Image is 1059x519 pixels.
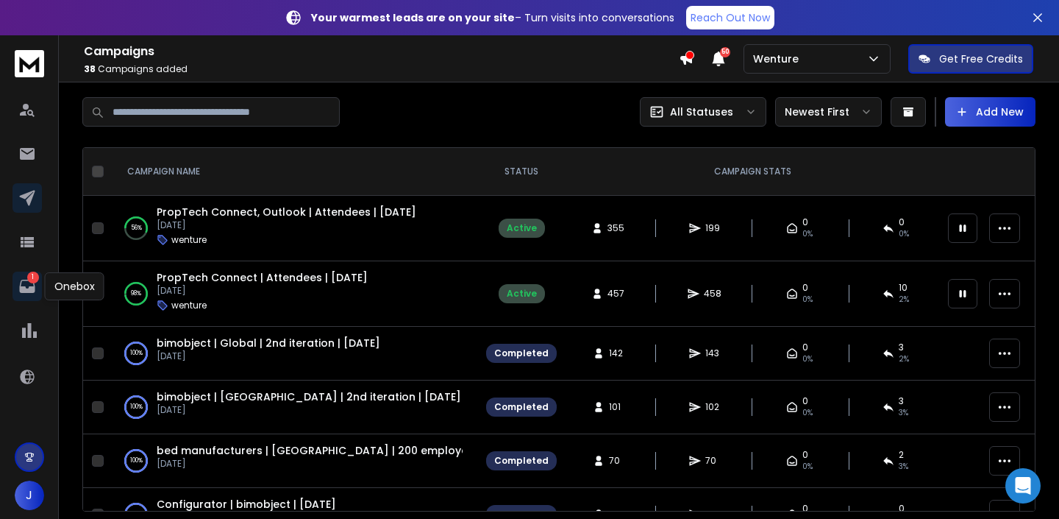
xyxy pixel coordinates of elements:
td: 98%PropTech Connect | Attendees | [DATE][DATE]wenture [110,261,477,327]
p: [DATE] [157,350,380,362]
p: 56 % [131,221,142,236]
a: bimobject | Global | 2nd iteration | [DATE] [157,336,380,350]
span: 0 [802,395,808,407]
span: 355 [607,222,624,234]
span: 0% [802,228,813,240]
span: 101 [609,401,624,413]
button: Newest First [775,97,882,127]
span: 2 % [899,294,909,306]
span: 142 [609,347,624,359]
div: Open Intercom Messenger [1005,468,1041,504]
span: 0 [802,282,808,294]
p: – Turn visits into conversations [311,10,674,25]
span: 70 [705,455,720,467]
p: [DATE] [157,285,368,297]
span: 458 [704,288,721,300]
p: [DATE] [157,458,463,470]
span: 0% [802,461,813,473]
span: 0 [802,216,808,228]
span: 0 [802,503,808,515]
span: 10 [899,282,908,294]
a: Reach Out Now [686,6,774,29]
span: 70 [609,455,624,467]
p: 1 [27,272,39,283]
div: Onebox [45,272,104,300]
a: bed manufacturers | [GEOGRAPHIC_DATA] | 200 employees [157,443,480,458]
span: 0% [802,353,813,365]
p: Reach Out Now [691,10,770,25]
span: 3 [899,395,904,407]
div: Active [507,288,537,300]
span: 0 [802,449,808,461]
a: 1 [13,272,42,301]
span: 3 [899,342,904,353]
button: J [15,481,44,510]
button: Add New [945,97,1035,127]
th: CAMPAIGN NAME [110,148,477,196]
td: 100%bed manufacturers | [GEOGRAPHIC_DATA] | 200 employees[DATE] [110,434,477,488]
p: 100 % [130,346,143,361]
span: 0% [802,294,813,306]
td: 100%bimobject | Global | 2nd iteration | [DATE][DATE] [110,327,477,381]
span: 2 [899,449,904,461]
p: 98 % [131,286,141,301]
span: 2 % [899,353,909,365]
img: logo [15,50,44,77]
p: 100 % [130,400,143,414]
span: 199 [705,222,720,234]
span: 102 [705,401,720,413]
span: 0% [802,407,813,419]
td: 56%PropTech Connect, Outlook | Attendees | [DATE][DATE]wenture [110,196,477,261]
p: Get Free Credits [939,52,1023,66]
p: 100 % [130,453,143,468]
p: Wenture [753,52,805,66]
p: Campaigns added [84,63,679,75]
div: Completed [494,347,549,359]
td: 100%bimobject | [GEOGRAPHIC_DATA] | 2nd iteration | [DATE][DATE] [110,381,477,434]
p: wenture [171,234,207,246]
span: 0 [899,216,905,228]
span: 457 [607,288,624,300]
a: PropTech Connect | Attendees | [DATE] [157,270,368,285]
th: CAMPAIGN STATS [566,148,939,196]
div: Active [507,222,537,234]
th: STATUS [477,148,566,196]
strong: Your warmest leads are on your site [311,10,515,25]
a: PropTech Connect, Outlook | Attendees | [DATE] [157,205,416,219]
h1: Campaigns [84,43,679,60]
p: All Statuses [670,105,733,119]
span: 143 [705,347,720,359]
span: 38 [84,63,96,75]
a: bimobject | [GEOGRAPHIC_DATA] | 2nd iteration | [DATE] [157,389,461,404]
span: 3 % [899,461,908,473]
span: 0 % [899,228,909,240]
p: wenture [171,300,207,311]
div: Completed [494,401,549,413]
a: Configurator | bimobject | [DATE] [157,497,336,512]
span: 0 [802,342,808,353]
span: 0 [899,503,905,515]
button: Get Free Credits [908,44,1033,74]
p: [DATE] [157,404,461,416]
p: [DATE] [157,219,416,231]
span: 50 [720,47,730,57]
span: 3 % [899,407,908,419]
div: Completed [494,455,549,467]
